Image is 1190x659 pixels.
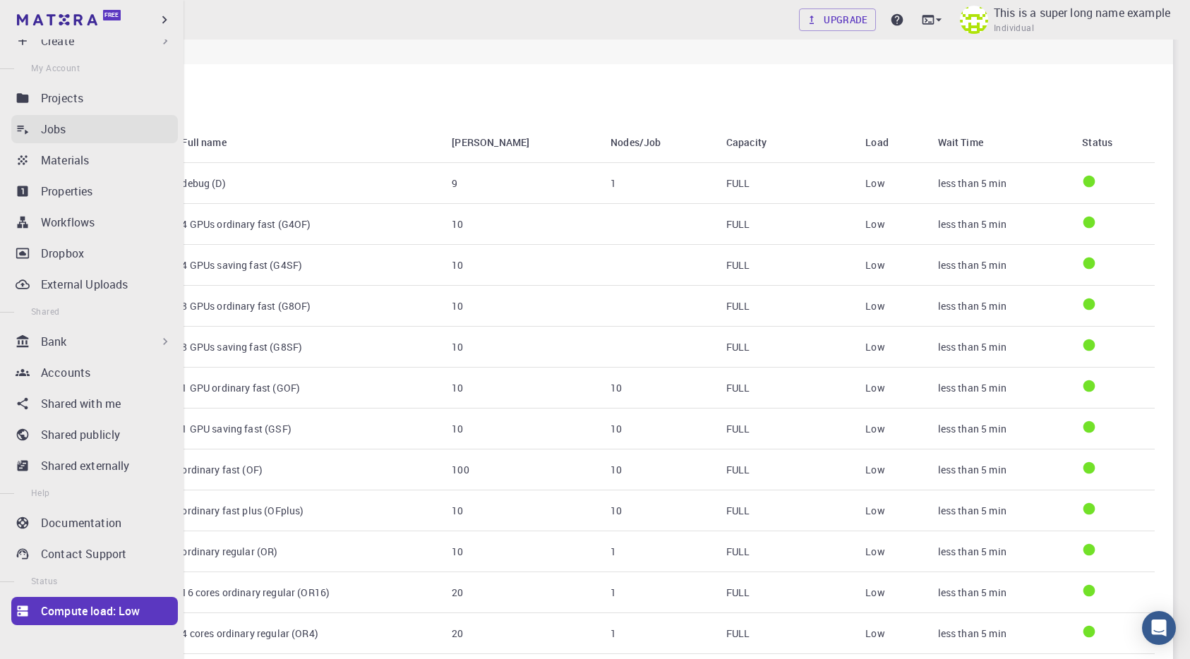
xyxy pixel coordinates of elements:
td: less than 5 min [927,531,1071,572]
td: 1 [599,613,715,654]
p: Contact Support [41,545,126,562]
td: 1 GPU saving fast (GSF) [170,409,440,449]
td: 9 [440,163,599,204]
td: Low [854,613,926,654]
td: FULL [715,613,854,654]
td: less than 5 min [927,490,1071,531]
p: Jobs [41,121,66,138]
td: less than 5 min [927,163,1071,204]
td: 1 GPU ordinary fast (GOF) [170,368,440,409]
th: Wait Time [927,123,1071,163]
span: Shared [31,306,59,317]
a: Shared with me [11,389,178,418]
td: ordinary fast (OF) [170,449,440,490]
td: 8 GPUs saving fast (G8SF) [170,327,440,368]
a: Shared publicly [11,421,178,449]
td: FULL [715,409,854,449]
img: This is a super long name example [960,6,988,34]
a: Workflows [11,208,178,236]
td: 10 [599,490,715,531]
td: FULL [715,163,854,204]
td: 1 [599,531,715,572]
div: Create [11,27,178,55]
td: 4 GPUs ordinary fast (G4OF) [170,204,440,245]
div: Open Intercom Messenger [1142,611,1176,645]
td: 10 [599,368,715,409]
p: Materials [41,152,89,169]
td: Low [854,409,926,449]
td: 20 [440,572,599,613]
td: less than 5 min [927,286,1071,327]
td: Low [854,204,926,245]
th: Status [1071,123,1155,163]
th: [PERSON_NAME] [440,123,599,163]
p: Projects [41,90,83,107]
a: Upgrade [799,8,876,31]
a: Accounts [11,358,178,387]
th: Capacity [715,123,854,163]
p: Bank [41,333,67,350]
td: FULL [715,490,854,531]
a: Shared externally [11,452,178,480]
a: Documentation [11,509,178,537]
span: Status [31,575,57,586]
span: Help [31,487,50,498]
td: 10 [599,449,715,490]
a: Materials [11,146,178,174]
td: 10 [440,531,599,572]
td: FULL [715,531,854,572]
a: Properties [11,177,178,205]
th: Full name [170,123,440,163]
td: FULL [715,449,854,490]
td: Low [854,449,926,490]
td: 1 [599,163,715,204]
td: less than 5 min [927,409,1071,449]
p: Shared publicly [41,426,120,443]
div: Bank [11,327,178,356]
td: 20 [440,613,599,654]
p: Accounts [41,364,90,381]
td: Low [854,531,926,572]
td: 4 cores ordinary regular (OR4) [170,613,440,654]
th: Load [854,123,926,163]
td: Low [854,245,926,286]
td: 10 [440,286,599,327]
span: Support [28,10,79,23]
a: Compute load: Low [11,597,178,625]
td: less than 5 min [927,449,1071,490]
td: Low [854,286,926,327]
td: 8 GPUs ordinary fast (G8OF) [170,286,440,327]
a: Projects [11,84,178,112]
td: less than 5 min [927,204,1071,245]
td: 10 [440,409,599,449]
td: Low [854,327,926,368]
p: Workflows [41,214,95,231]
td: Low [854,572,926,613]
td: FULL [715,245,854,286]
td: less than 5 min [927,368,1071,409]
td: 4 GPUs saving fast (G4SF) [170,245,440,286]
p: Documentation [41,514,121,531]
img: logo [17,14,97,25]
td: debug (D) [170,163,440,204]
td: FULL [715,327,854,368]
td: 1 [599,572,715,613]
h4: Queues [83,95,1155,108]
td: less than 5 min [927,327,1071,368]
td: 10 [440,327,599,368]
a: Contact Support [11,540,178,568]
td: Low [854,368,926,409]
th: Nodes/Job [599,123,715,163]
td: FULL [715,368,854,409]
td: 10 [599,409,715,449]
td: FULL [715,286,854,327]
td: FULL [715,572,854,613]
p: Compute load: Low [41,603,140,619]
td: 100 [440,449,599,490]
span: My Account [31,62,80,73]
td: 16 cores ordinary regular (OR16) [170,572,440,613]
small: LIVE [83,34,1155,47]
td: 10 [440,204,599,245]
p: Properties [41,183,93,200]
td: less than 5 min [927,572,1071,613]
